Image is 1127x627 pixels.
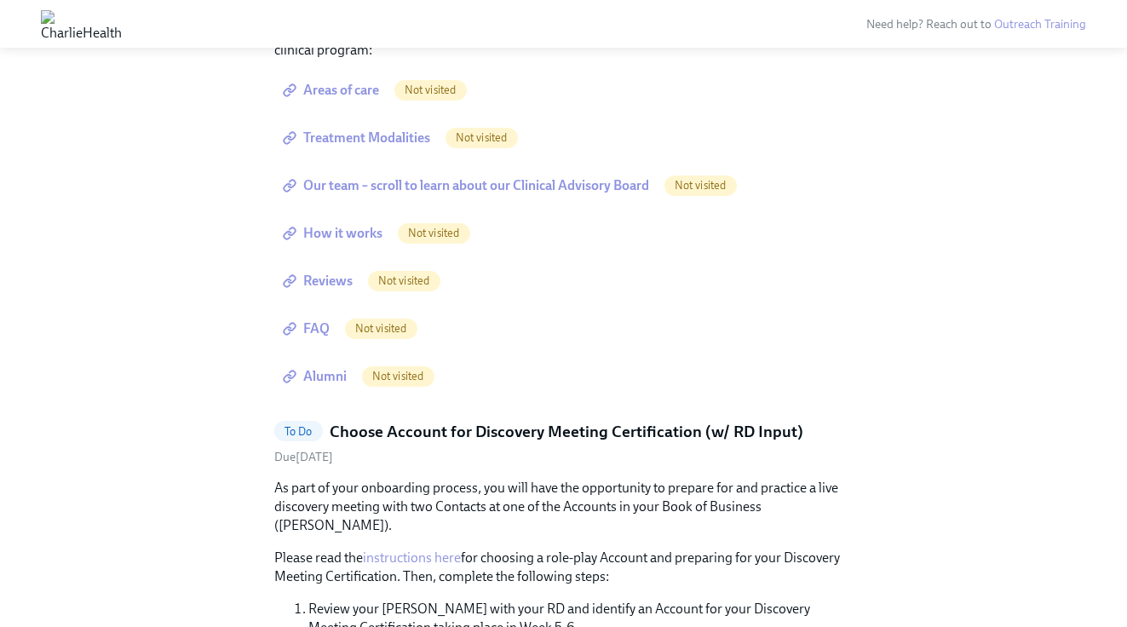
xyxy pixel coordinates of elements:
[274,450,333,464] span: Thursday, September 11th 2025, 10:00 am
[274,121,442,155] a: Treatment Modalities
[41,10,122,37] img: CharlieHealth
[274,73,391,107] a: Areas of care
[345,322,417,335] span: Not visited
[394,83,467,96] span: Not visited
[274,425,323,438] span: To Do
[274,360,359,394] a: Alumni
[368,274,440,287] span: Not visited
[363,549,461,566] a: instructions here
[398,227,470,239] span: Not visited
[286,273,353,290] span: Reviews
[446,131,518,144] span: Not visited
[286,177,649,194] span: Our team – scroll to learn about our Clinical Advisory Board
[866,17,1086,32] span: Need help? Reach out to
[274,479,854,535] p: As part of your onboarding process, you will have the opportunity to prepare for and practice a l...
[286,320,330,337] span: FAQ
[286,368,347,385] span: Alumni
[274,312,342,346] a: FAQ
[286,129,430,147] span: Treatment Modalities
[274,169,661,203] a: Our team – scroll to learn about our Clinical Advisory Board
[274,549,854,586] p: Please read the for choosing a role-play Account and preparing for your Discovery Meeting Certifi...
[664,179,737,192] span: Not visited
[274,216,394,250] a: How it works
[362,370,434,383] span: Not visited
[286,82,379,99] span: Areas of care
[274,421,854,466] a: To DoChoose Account for Discovery Meeting Certification (w/ RD Input)Due[DATE]
[274,264,365,298] a: Reviews
[286,225,382,242] span: How it works
[994,17,1086,32] a: Outreach Training
[330,421,803,443] h5: Choose Account for Discovery Meeting Certification (w/ RD Input)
